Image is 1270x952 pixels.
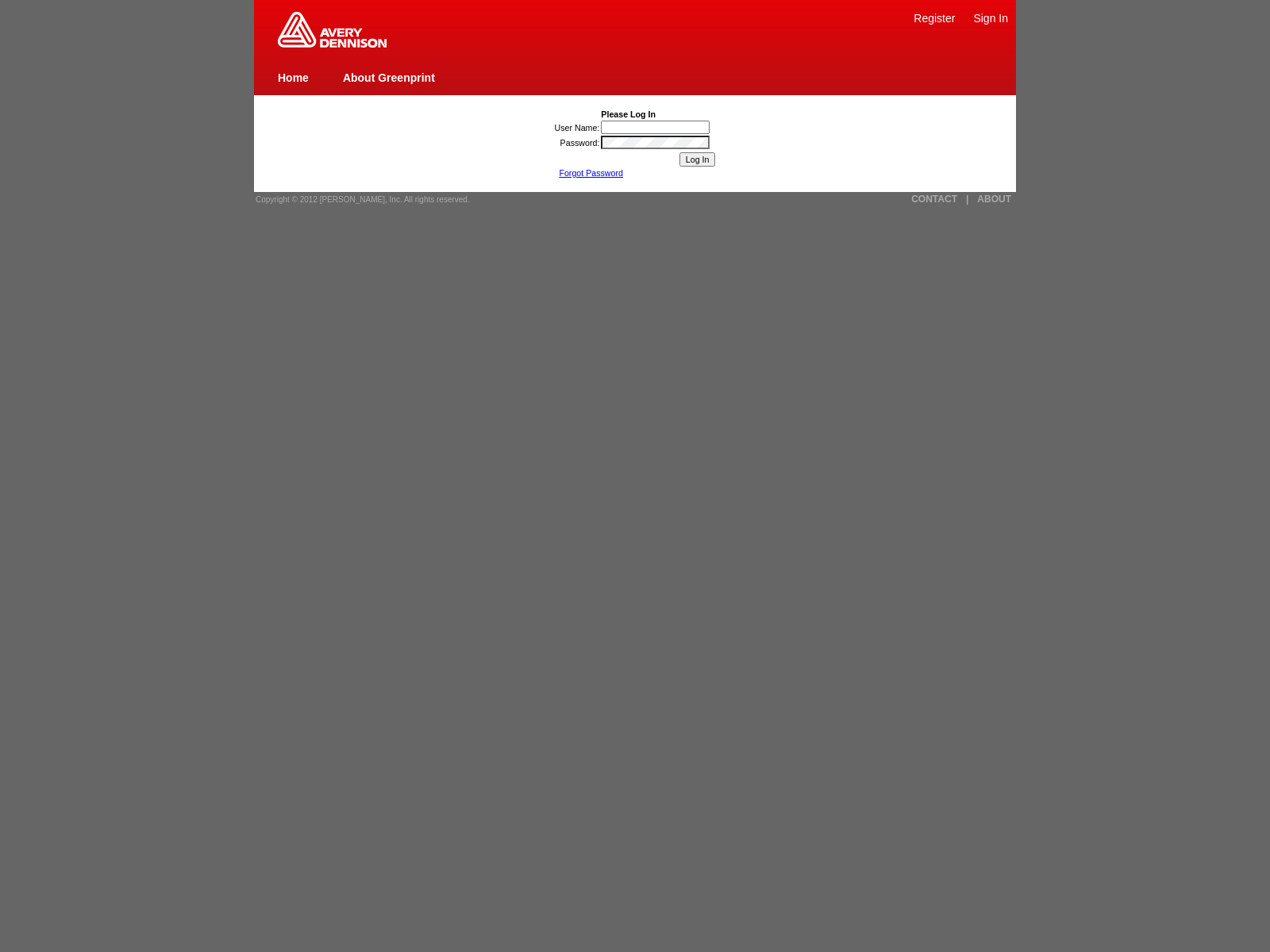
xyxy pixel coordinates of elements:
label: User Name: [555,123,600,132]
a: Forgot Password [559,168,623,178]
a: | [966,194,968,205]
img: Home [278,12,387,48]
a: Register [914,12,955,25]
a: ABOUT [977,194,1011,205]
a: CONTACT [911,194,957,205]
b: Please Log In [601,109,656,119]
a: Home [278,71,309,84]
label: Password: [560,138,600,148]
span: Copyright © 2012 [PERSON_NAME], Inc. All rights reserved. [256,195,470,204]
a: Sign In [973,12,1008,25]
a: Greenprint [278,40,387,49]
input: Log In [679,152,716,167]
a: About Greenprint [343,71,435,84]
